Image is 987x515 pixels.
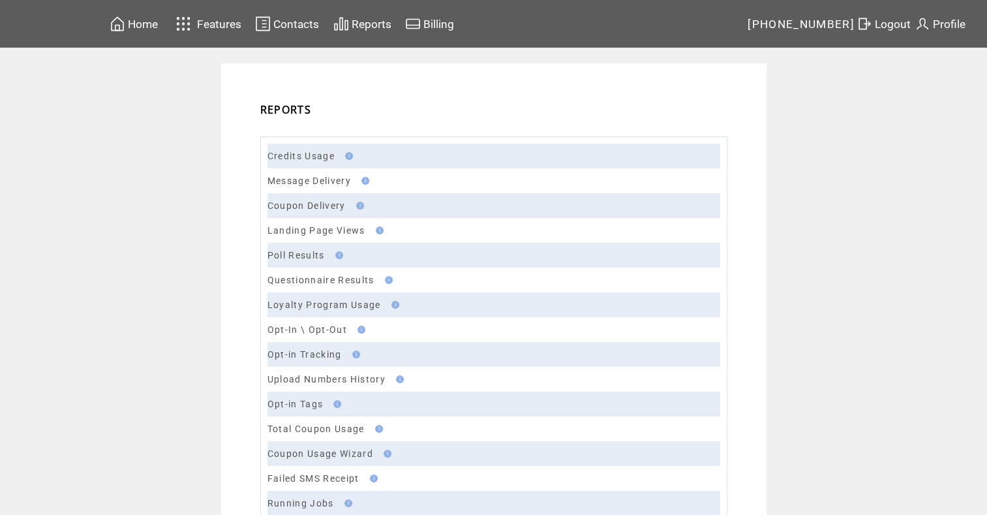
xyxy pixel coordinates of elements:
[267,200,346,211] a: Coupon Delivery
[267,324,347,335] a: Opt-In \ Opt-Out
[933,18,965,31] span: Profile
[392,375,404,383] img: help.gif
[371,425,383,433] img: help.gif
[267,176,351,186] a: Message Delivery
[267,225,365,236] a: Landing Page Views
[352,202,364,210] img: help.gif
[267,151,335,161] a: Credits Usage
[329,400,341,408] img: help.gif
[331,14,393,34] a: Reports
[380,450,391,458] img: help.gif
[341,499,352,507] img: help.gif
[267,399,324,409] a: Opt-in Tags
[381,276,393,284] img: help.gif
[403,14,456,34] a: Billing
[423,18,454,31] span: Billing
[387,301,399,309] img: help.gif
[170,11,244,37] a: Features
[405,16,421,32] img: creidtcard.svg
[267,473,359,484] a: Failed SMS Receipt
[748,18,855,31] span: [PHONE_NUMBER]
[357,177,369,185] img: help.gif
[273,18,319,31] span: Contacts
[128,18,158,31] span: Home
[333,16,349,32] img: chart.svg
[348,351,360,358] img: help.gif
[267,349,342,360] a: Opt-in Tracking
[331,251,343,259] img: help.gif
[172,13,195,35] img: features.svg
[352,18,391,31] span: Reports
[855,14,913,34] a: Logout
[267,250,325,260] a: Poll Results
[267,498,334,508] a: Running Jobs
[366,475,378,482] img: help.gif
[253,14,321,34] a: Contacts
[354,326,365,334] img: help.gif
[267,374,386,384] a: Upload Numbers History
[267,300,381,310] a: Loyalty Program Usage
[915,16,930,32] img: profile.svg
[857,16,872,32] img: exit.svg
[255,16,271,32] img: contacts.svg
[372,226,384,234] img: help.gif
[267,275,374,285] a: Questionnaire Results
[267,424,365,434] a: Total Coupon Usage
[875,18,911,31] span: Logout
[341,152,353,160] img: help.gif
[913,14,967,34] a: Profile
[197,18,241,31] span: Features
[110,16,125,32] img: home.svg
[108,14,160,34] a: Home
[267,448,373,459] a: Coupon Usage Wizard
[260,102,311,117] span: REPORTS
